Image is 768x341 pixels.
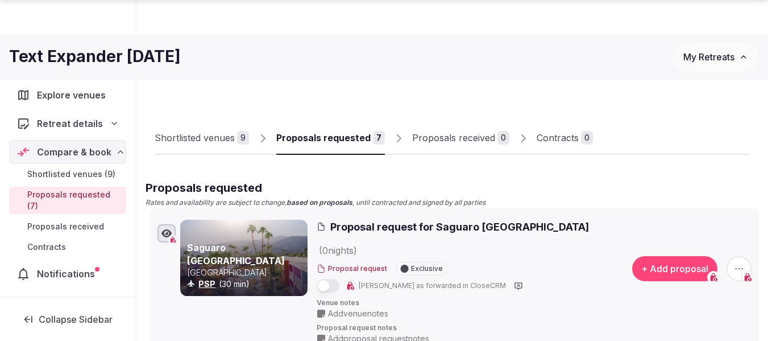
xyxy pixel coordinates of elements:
[9,239,126,255] a: Contracts
[39,314,113,325] span: Collapse Sidebar
[155,122,249,155] a: Shortlisted venues9
[146,180,759,196] h2: Proposals requested
[155,131,235,145] div: Shortlisted venues
[328,308,388,319] span: Add venue notes
[27,241,66,253] span: Contracts
[317,298,752,308] span: Venue notes
[317,323,752,333] span: Proposal request notes
[317,264,387,274] button: Proposal request
[187,267,305,278] p: [GEOGRAPHIC_DATA]
[412,131,495,145] div: Proposals received
[672,43,759,71] button: My Retreats
[683,51,734,63] span: My Retreats
[581,131,593,145] div: 0
[359,281,506,291] span: [PERSON_NAME] as forwarded in CloseCRM
[37,117,103,130] span: Retreat details
[9,46,181,68] h1: Text Expander [DATE]
[198,279,215,289] a: PSP
[187,242,285,266] a: Saguaro [GEOGRAPHIC_DATA]
[187,278,305,290] div: (30 min)
[146,198,759,208] p: Rates and availability are subject to change, , until contracted and signed by all parties
[9,219,126,235] a: Proposals received
[237,131,249,145] div: 9
[9,307,126,332] button: Collapse Sidebar
[276,122,385,155] a: Proposals requested7
[497,131,509,145] div: 0
[330,220,589,234] span: Proposal request for Saguaro [GEOGRAPHIC_DATA]
[27,169,115,180] span: Shortlisted venues (9)
[27,189,122,212] span: Proposals requested (7)
[537,131,579,145] div: Contracts
[27,221,104,232] span: Proposals received
[373,131,385,145] div: 7
[37,88,110,102] span: Explore venues
[9,262,126,286] a: Notifications
[632,256,717,281] button: + Add proposal
[412,122,509,155] a: Proposals received0
[9,83,126,107] a: Explore venues
[9,166,126,182] a: Shortlisted venues (9)
[9,187,126,214] a: Proposals requested (7)
[37,145,111,159] span: Compare & book
[537,122,593,155] a: Contracts0
[198,278,215,290] button: PSP
[319,245,357,256] span: ( 0 night s )
[411,265,443,272] span: Exclusive
[37,267,99,281] span: Notifications
[276,131,371,145] div: Proposals requested
[287,198,352,207] strong: based on proposals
